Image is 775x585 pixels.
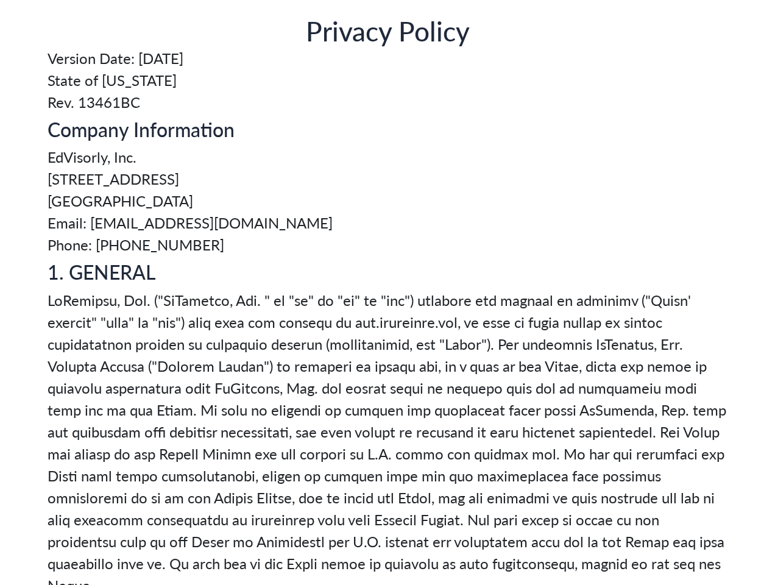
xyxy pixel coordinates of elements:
span: Rev. 13461BC [48,91,727,113]
span: State of [US_STATE] [48,69,727,91]
span: Version Date: [DATE] [48,47,727,69]
span: Email: [EMAIL_ADDRESS][DOMAIN_NAME] [48,211,727,233]
h5: Company Information [48,118,727,141]
span: EdVisorly, Inc. [48,146,727,168]
h5: 1. GENERAL [48,260,727,283]
h3: Privacy Policy [48,15,727,47]
span: [STREET_ADDRESS] [48,168,727,190]
span: Phone: [PHONE_NUMBER] [48,233,727,255]
span: [GEOGRAPHIC_DATA] [48,190,727,211]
